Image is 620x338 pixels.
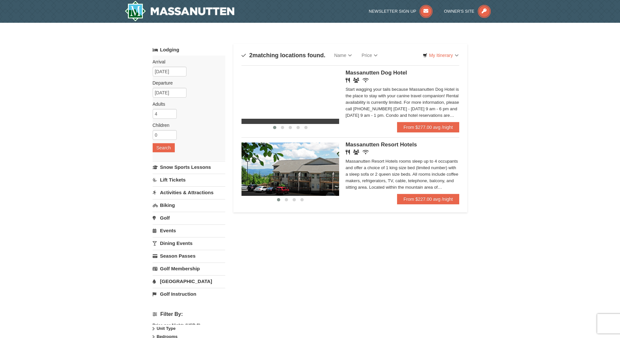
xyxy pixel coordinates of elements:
div: Start wagging your tails because Massanutten Dog Hotel is the place to stay with your canine trav... [346,86,460,119]
a: [GEOGRAPHIC_DATA] [153,275,225,287]
label: Children [153,122,220,128]
label: Arrival [153,59,220,65]
a: Snow Sports Lessons [153,161,225,173]
i: Wireless Internet (free) [363,78,369,83]
label: Departure [153,80,220,86]
a: Activities & Attractions [153,186,225,198]
span: Owner's Site [444,9,475,14]
a: Events [153,224,225,237]
i: Restaurant [346,150,350,155]
a: Season Passes [153,250,225,262]
a: Golf [153,212,225,224]
a: Golf Membership [153,263,225,275]
button: Search [153,143,175,152]
a: Golf Instruction [153,288,225,300]
a: Name [329,49,357,62]
a: Lift Tickets [153,174,225,186]
span: Massanutten Resort Hotels [346,142,417,148]
h4: Filter By: [153,311,225,317]
a: From $277.00 avg /night [397,122,460,132]
a: From $227.00 avg /night [397,194,460,204]
a: Owner's Site [444,9,491,14]
div: Massanutten Resort Hotels rooms sleep up to 4 occupants and offer a choice of 1 king size bed (li... [346,158,460,191]
i: Wireless Internet (free) [363,150,369,155]
a: Biking [153,199,225,211]
i: Banquet Facilities [353,78,359,83]
label: Adults [153,101,220,107]
a: Massanutten Resort [125,1,235,21]
img: Massanutten Resort Logo [125,1,235,21]
a: Price [357,49,382,62]
i: Banquet Facilities [353,150,359,155]
i: Restaurant [346,78,350,83]
a: Dining Events [153,237,225,249]
a: Lodging [153,44,225,56]
strong: Unit Type [157,326,175,331]
span: Massanutten Dog Hotel [346,70,407,76]
a: Newsletter Sign Up [369,9,433,14]
strong: Price per Night: (USD $) [153,323,200,328]
a: My Itinerary [419,50,462,60]
span: Newsletter Sign Up [369,9,416,14]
